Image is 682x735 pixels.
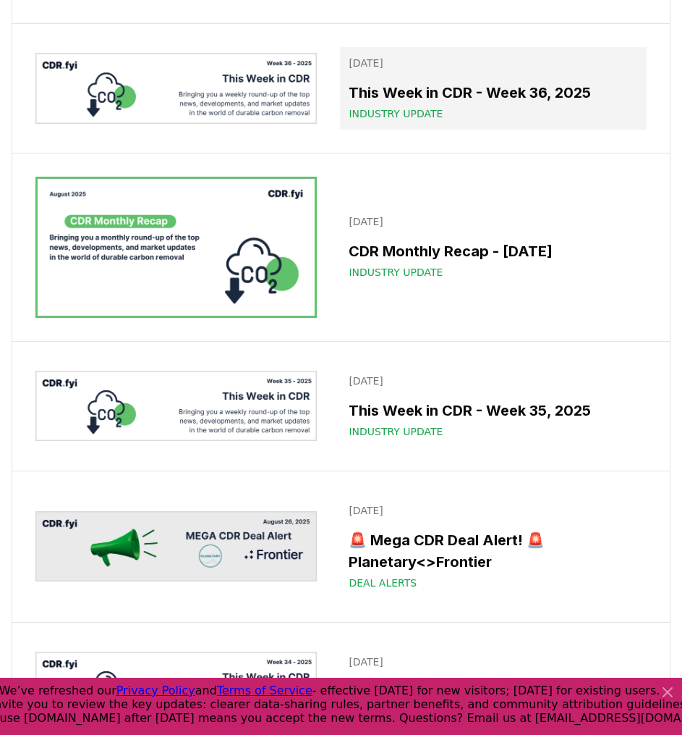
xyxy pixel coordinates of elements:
p: [DATE] [349,503,638,518]
img: This Week in CDR - Week 34, 2025 blog post image [35,652,317,722]
h3: 🚨 Mega CDR Deal Alert! 🚨 Planetary<>Frontier [349,529,638,573]
p: [DATE] [349,655,638,669]
p: [DATE] [349,214,638,229]
img: This Week in CDR - Week 35, 2025 blog post image [35,371,317,441]
p: [DATE] [349,56,638,70]
span: Industry Update [349,106,443,121]
img: 🚨 Mega CDR Deal Alert! 🚨 Planetary<>Frontier blog post image [35,511,317,581]
a: [DATE]This Week in CDR - Week 34, 2025Industry Update [340,646,647,728]
span: Industry Update [349,265,443,280]
img: CDR Monthly Recap - August 2025 blog post image [35,177,317,318]
img: This Week in CDR - Week 36, 2025 blog post image [35,53,317,123]
p: [DATE] [349,374,638,388]
h3: This Week in CDR - Week 35, 2025 [349,400,638,421]
span: Deal Alerts [349,576,417,590]
span: Industry Update [349,424,443,439]
a: [DATE]CDR Monthly Recap - [DATE]Industry Update [340,206,647,288]
a: [DATE]🚨 Mega CDR Deal Alert! 🚨 Planetary<>FrontierDeal Alerts [340,495,647,599]
a: [DATE]This Week in CDR - Week 35, 2025Industry Update [340,365,647,448]
a: [DATE]This Week in CDR - Week 36, 2025Industry Update [340,47,647,130]
h3: CDR Monthly Recap - [DATE] [349,240,638,262]
h3: This Week in CDR - Week 36, 2025 [349,82,638,104]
